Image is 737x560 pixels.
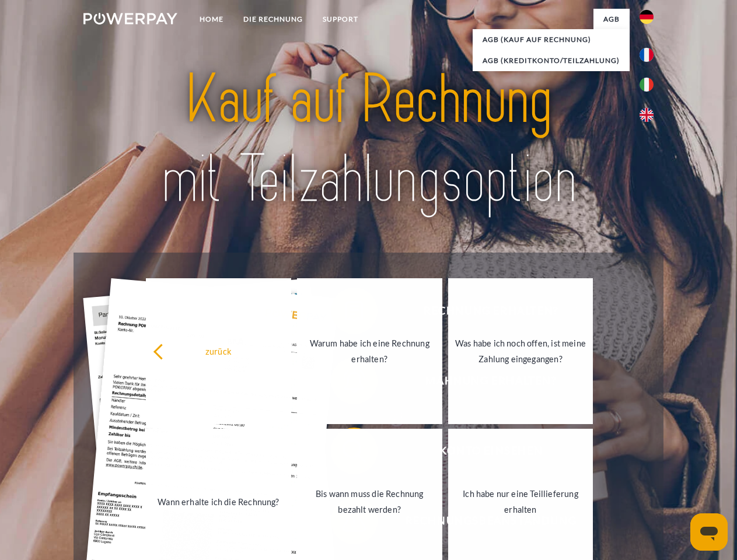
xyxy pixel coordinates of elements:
img: de [640,10,654,24]
div: Bis wann muss die Rechnung bezahlt werden? [304,486,435,517]
iframe: Schaltfläche zum Öffnen des Messaging-Fensters [690,513,728,551]
a: Was habe ich noch offen, ist meine Zahlung eingegangen? [448,278,593,424]
img: title-powerpay_de.svg [111,56,626,223]
div: Was habe ich noch offen, ist meine Zahlung eingegangen? [455,335,586,367]
a: AGB (Kreditkonto/Teilzahlung) [473,50,630,71]
img: it [640,78,654,92]
a: Home [190,9,233,30]
a: AGB (Kauf auf Rechnung) [473,29,630,50]
img: fr [640,48,654,62]
div: Ich habe nur eine Teillieferung erhalten [455,486,586,517]
a: agb [593,9,630,30]
div: zurück [153,343,284,359]
div: Warum habe ich eine Rechnung erhalten? [304,335,435,367]
a: DIE RECHNUNG [233,9,313,30]
img: logo-powerpay-white.svg [83,13,177,24]
div: Wann erhalte ich die Rechnung? [153,494,284,509]
a: SUPPORT [313,9,368,30]
img: en [640,108,654,122]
